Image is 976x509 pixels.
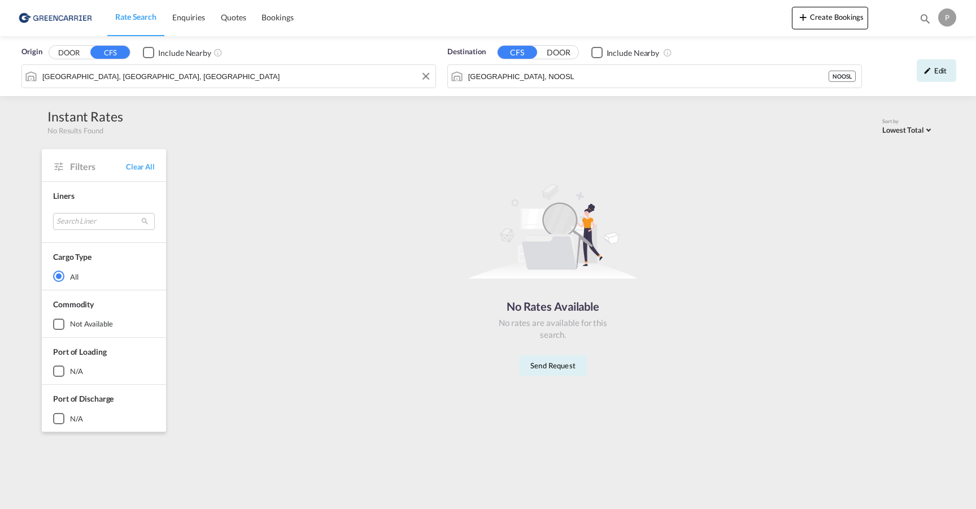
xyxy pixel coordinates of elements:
[70,319,113,329] div: not available
[262,12,293,22] span: Bookings
[47,125,103,136] span: No Results Found
[498,46,537,59] button: CFS
[938,8,956,27] div: P
[158,47,211,59] div: Include Nearby
[882,118,934,125] div: Sort by
[70,414,83,424] div: N/A
[172,12,205,22] span: Enquiries
[126,162,155,172] span: Clear All
[115,12,156,21] span: Rate Search
[448,65,861,88] md-input-container: Oslo, NOOSL
[221,12,246,22] span: Quotes
[53,413,155,424] md-checkbox: N/A
[468,68,829,85] input: Search by Port
[447,46,486,58] span: Destination
[468,183,638,279] img: norateimg.svg
[53,191,74,201] span: Liners
[53,366,155,377] md-checkbox: N/A
[882,125,924,134] span: Lowest Total
[917,59,956,82] div: icon-pencilEdit
[22,65,435,88] md-input-container: Qingdao, SD, CNTAO
[70,366,83,376] div: N/A
[70,160,126,173] span: Filters
[919,12,931,25] md-icon: icon-magnify
[42,68,430,85] input: Search by Port
[53,251,91,263] div: Cargo Type
[90,46,130,59] button: CFS
[49,46,89,59] button: DOOR
[496,298,609,314] div: No Rates Available
[496,317,609,341] div: No rates are available for this search.
[796,10,810,24] md-icon: icon-plus 400-fg
[47,107,123,125] div: Instant Rates
[792,7,868,29] button: icon-plus 400-fgCreate Bookings
[21,46,42,58] span: Origin
[607,47,660,59] div: Include Nearby
[53,299,94,309] span: Commodity
[53,271,155,282] md-radio-button: All
[53,347,107,356] span: Port of Loading
[417,68,434,85] button: Clear Input
[539,46,578,59] button: DOOR
[53,394,114,403] span: Port of Discharge
[663,48,672,57] md-icon: Unchecked: Ignores neighbouring ports when fetching rates.Checked : Includes neighbouring ports w...
[143,46,211,58] md-checkbox: Checkbox No Ink
[213,48,223,57] md-icon: Unchecked: Ignores neighbouring ports when fetching rates.Checked : Includes neighbouring ports w...
[919,12,931,29] div: icon-magnify
[591,46,660,58] md-checkbox: Checkbox No Ink
[519,355,587,376] button: Send Request
[17,5,93,31] img: e39c37208afe11efa9cb1d7a6ea7d6f5.png
[882,123,934,136] md-select: Select: Lowest Total
[829,71,856,82] div: NOOSL
[923,67,931,75] md-icon: icon-pencil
